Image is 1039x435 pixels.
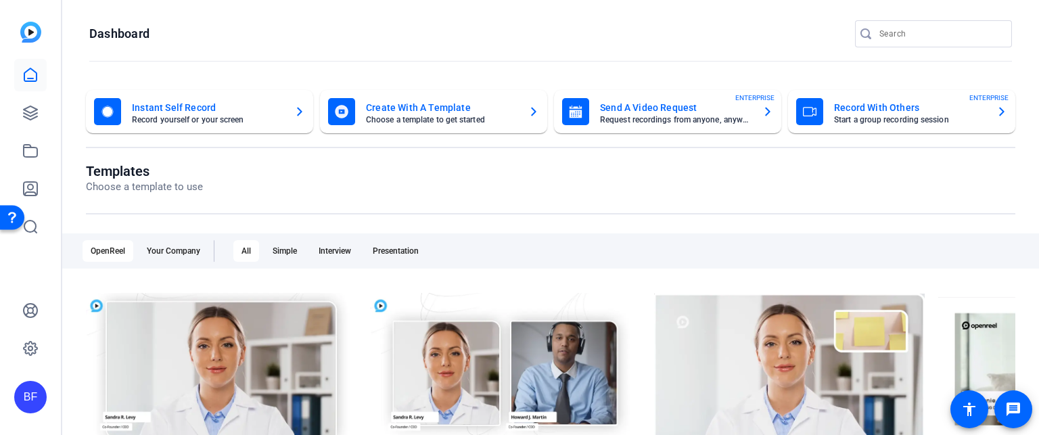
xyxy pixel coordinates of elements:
span: ENTERPRISE [735,93,775,103]
mat-card-title: Create With A Template [366,99,517,116]
input: Search [879,26,1001,42]
mat-icon: message [1005,401,1021,417]
div: Simple [264,240,305,262]
mat-card-title: Record With Others [834,99,986,116]
button: Create With A TemplateChoose a template to get started [320,90,547,133]
div: BF [14,381,47,413]
mat-card-subtitle: Start a group recording session [834,116,986,124]
button: Instant Self RecordRecord yourself or your screen [86,90,313,133]
button: Send A Video RequestRequest recordings from anyone, anywhereENTERPRISE [554,90,781,133]
mat-icon: accessibility [961,401,977,417]
img: blue-gradient.svg [20,22,41,43]
p: Choose a template to use [86,179,203,195]
mat-card-title: Send A Video Request [600,99,752,116]
mat-card-subtitle: Record yourself or your screen [132,116,283,124]
div: Your Company [139,240,208,262]
div: Interview [310,240,359,262]
mat-card-subtitle: Request recordings from anyone, anywhere [600,116,752,124]
span: ENTERPRISE [969,93,1009,103]
h1: Templates [86,163,203,179]
button: Record With OthersStart a group recording sessionENTERPRISE [788,90,1015,133]
div: OpenReel [83,240,133,262]
div: Presentation [365,240,427,262]
mat-card-subtitle: Choose a template to get started [366,116,517,124]
mat-card-title: Instant Self Record [132,99,283,116]
h1: Dashboard [89,26,149,42]
div: All [233,240,259,262]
